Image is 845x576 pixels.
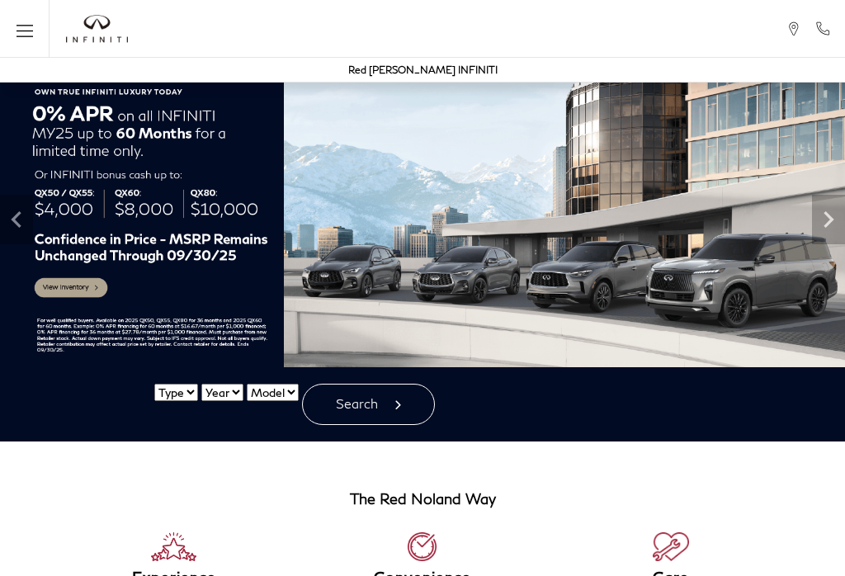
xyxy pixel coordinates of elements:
select: Vehicle Type [154,384,198,401]
select: Vehicle Model [247,384,299,401]
h3: The Red Noland Way [350,491,496,508]
button: Search [302,384,435,425]
a: Red [PERSON_NAME] INFINITI [348,64,498,76]
a: infiniti [66,15,128,43]
img: INFINITI [66,15,128,43]
select: Vehicle Year [201,384,243,401]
